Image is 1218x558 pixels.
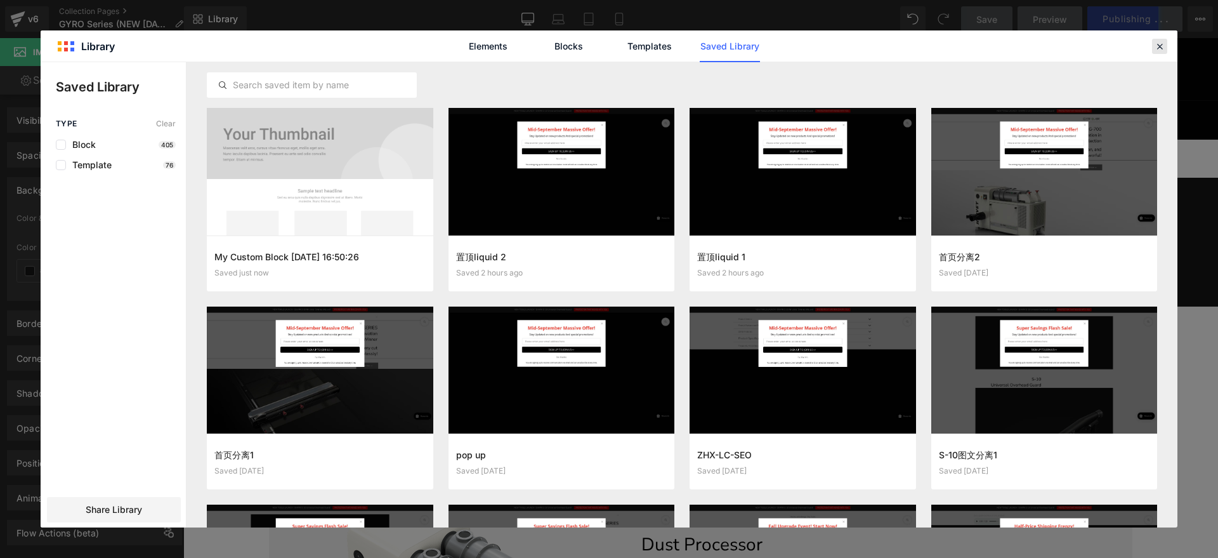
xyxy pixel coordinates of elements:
[214,250,426,263] h3: My Custom Block [DATE] 16:50:26
[86,503,142,516] span: Share Library
[939,448,1150,462] h3: S-10图文分离1
[66,160,112,170] span: Template
[143,63,226,102] a: PRODUCTS
[56,77,186,96] p: Saved Library
[458,495,579,519] span: Dust Processor
[939,250,1150,263] h3: 首页分离2
[294,63,390,102] a: ACCESSORIES
[458,464,612,490] b: GYRO AIR G-700
[214,448,426,462] h3: 首页分离1
[700,30,760,62] a: Saved Library
[456,250,667,263] h3: 置顶liquid 2
[403,391,437,416] span: Popular pick
[393,63,473,102] a: ABOUT US
[697,467,908,475] div: Saved [DATE]
[697,448,908,462] h3: ZHX-LC-SEO
[156,13,283,50] img: Harvey Woodworking
[247,311,788,360] b: GYRO AIR DUST PROCESSORS
[475,63,551,102] a: SUPPORT
[539,30,599,62] a: Blocks
[619,30,679,62] a: Templates
[207,77,416,93] input: Search saved item by name
[697,269,908,277] div: Saved 2 hours ago
[841,63,886,101] a: Account
[939,467,1150,475] div: Saved [DATE]
[229,63,292,102] a: SERIES
[66,140,96,150] span: Block
[156,119,176,128] span: Clear
[163,161,176,169] p: 76
[458,30,518,62] a: Elements
[456,467,667,475] div: Saved [DATE]
[56,119,77,128] span: Type
[939,269,1150,277] div: Saved [DATE]
[456,448,667,462] h3: pop up
[456,269,667,277] div: Saved 2 hours ago
[214,269,426,277] div: Saved just now
[214,467,426,475] div: Saved [DATE]
[159,141,176,149] p: 405
[697,250,908,263] h3: 置顶liquid 1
